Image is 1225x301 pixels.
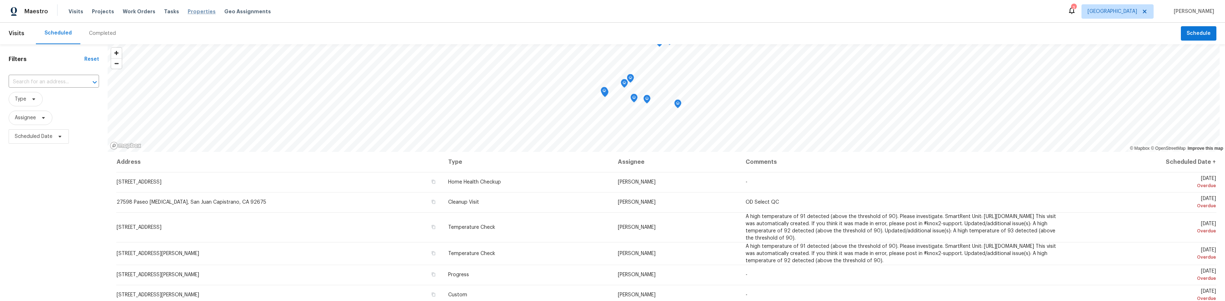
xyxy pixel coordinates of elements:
[1130,146,1150,151] a: Mapbox
[117,292,199,297] span: [STREET_ADDRESS][PERSON_NAME]
[1151,146,1186,151] a: OpenStreetMap
[111,48,122,58] button: Zoom in
[674,99,681,111] div: Map marker
[746,214,1056,241] span: A high temperature of 91 detected (above the threshold of 90). Please investigate. SmartRent Unit...
[643,95,651,106] div: Map marker
[117,225,161,230] span: [STREET_ADDRESS]
[630,94,638,105] div: Map marker
[111,58,122,69] button: Zoom out
[618,225,656,230] span: [PERSON_NAME]
[618,200,656,205] span: [PERSON_NAME]
[448,180,501,185] span: Home Health Checkup
[1076,221,1216,235] span: [DATE]
[108,44,1220,152] canvas: Map
[618,180,656,185] span: [PERSON_NAME]
[84,56,99,63] div: Reset
[1187,29,1211,38] span: Schedule
[1070,152,1216,172] th: Scheduled Date ↑
[630,152,637,163] div: Map marker
[69,8,83,15] span: Visits
[224,8,271,15] span: Geo Assignments
[1076,227,1216,235] div: Overdue
[746,272,747,277] span: -
[430,271,437,278] button: Copy Address
[627,74,634,85] div: Map marker
[612,152,740,172] th: Assignee
[90,77,100,87] button: Open
[117,180,161,185] span: [STREET_ADDRESS]
[188,8,216,15] span: Properties
[123,8,155,15] span: Work Orders
[746,200,779,205] span: OD Select QC
[1071,4,1076,11] div: 3
[117,251,199,256] span: [STREET_ADDRESS][PERSON_NAME]
[746,292,747,297] span: -
[92,8,114,15] span: Projects
[430,250,437,256] button: Copy Address
[1076,269,1216,282] span: [DATE]
[448,225,495,230] span: Temperature Check
[89,30,116,37] div: Completed
[164,9,179,14] span: Tasks
[430,199,437,205] button: Copy Address
[9,26,24,41] span: Visits
[1188,146,1223,151] a: Improve this map
[117,200,266,205] span: 27598 Paseo [MEDICAL_DATA], San Juan Capistrano, CA 92675
[1088,8,1137,15] span: [GEOGRAPHIC_DATA]
[442,152,612,172] th: Type
[1076,202,1216,209] div: Overdue
[601,87,608,98] div: Map marker
[430,224,437,230] button: Copy Address
[1076,196,1216,209] span: [DATE]
[15,114,36,121] span: Assignee
[746,244,1056,263] span: A high temperature of 91 detected (above the threshold of 90). Please investigate. SmartRent Unit...
[1076,275,1216,282] div: Overdue
[618,272,656,277] span: [PERSON_NAME]
[44,29,72,37] div: Scheduled
[1076,247,1216,261] span: [DATE]
[448,292,467,297] span: Custom
[117,272,199,277] span: [STREET_ADDRESS][PERSON_NAME]
[9,56,84,63] h1: Filters
[448,251,495,256] span: Temperature Check
[448,272,469,277] span: Progress
[746,180,747,185] span: -
[15,96,26,103] span: Type
[740,152,1070,172] th: Comments
[1076,176,1216,189] span: [DATE]
[618,251,656,256] span: [PERSON_NAME]
[9,77,79,88] input: Search for an address...
[24,8,48,15] span: Maestro
[1076,182,1216,189] div: Overdue
[15,133,52,140] span: Scheduled Date
[1171,8,1214,15] span: [PERSON_NAME]
[448,200,479,205] span: Cleanup Visit
[430,291,437,298] button: Copy Address
[116,152,442,172] th: Address
[1181,26,1216,41] button: Schedule
[621,79,628,90] div: Map marker
[110,142,141,150] a: Mapbox homepage
[618,292,656,297] span: [PERSON_NAME]
[430,179,437,185] button: Copy Address
[1076,254,1216,261] div: Overdue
